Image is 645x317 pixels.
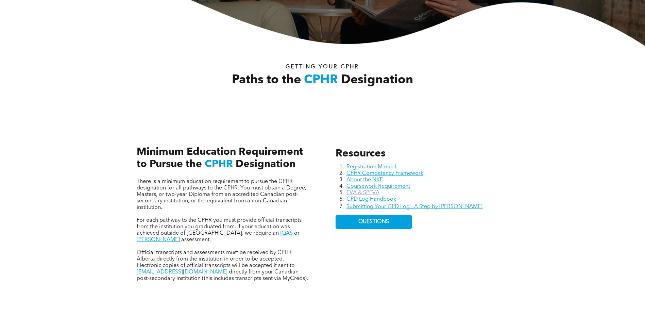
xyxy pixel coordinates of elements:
a: [EMAIL_ADDRESS][DOMAIN_NAME] [137,269,227,275]
span: Designation [341,74,413,86]
a: Coursework Requirement [346,184,410,189]
a: IQAS [280,231,293,236]
span: Paths to the [232,74,301,86]
span: Getting your Cphr [286,64,359,70]
a: QUESTIONS [336,215,412,229]
a: Registration Manual [346,164,396,170]
span: CPHR [304,74,338,86]
span: Resources [336,149,386,159]
a: About the NKE [346,177,383,183]
span: There is a minimum education requirement to pursue the CPHR designation for all pathways to the C... [137,179,306,210]
a: Submitting Your CPD Log - A Step by [PERSON_NAME] [346,204,482,210]
span: Minimum Education Requirement to Pursue the [137,147,303,169]
a: [PERSON_NAME] [137,237,180,243]
a: EVA & SPEVA [346,190,379,196]
span: Designation [236,159,295,169]
span: Official transcripts and assessments must be received by CPHR Alberta directly from the instituti... [137,250,295,268]
a: CPHR Competency Framework [346,171,423,176]
a: CPD Log Handbook [346,197,396,202]
span: CPHR [205,159,233,169]
span: assessment. [181,237,211,243]
span: or [294,231,300,236]
span: For each pathway to the CPHR you must provide official transcripts from the institution you gradu... [137,218,302,236]
span: QUESTIONS [358,219,389,225]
